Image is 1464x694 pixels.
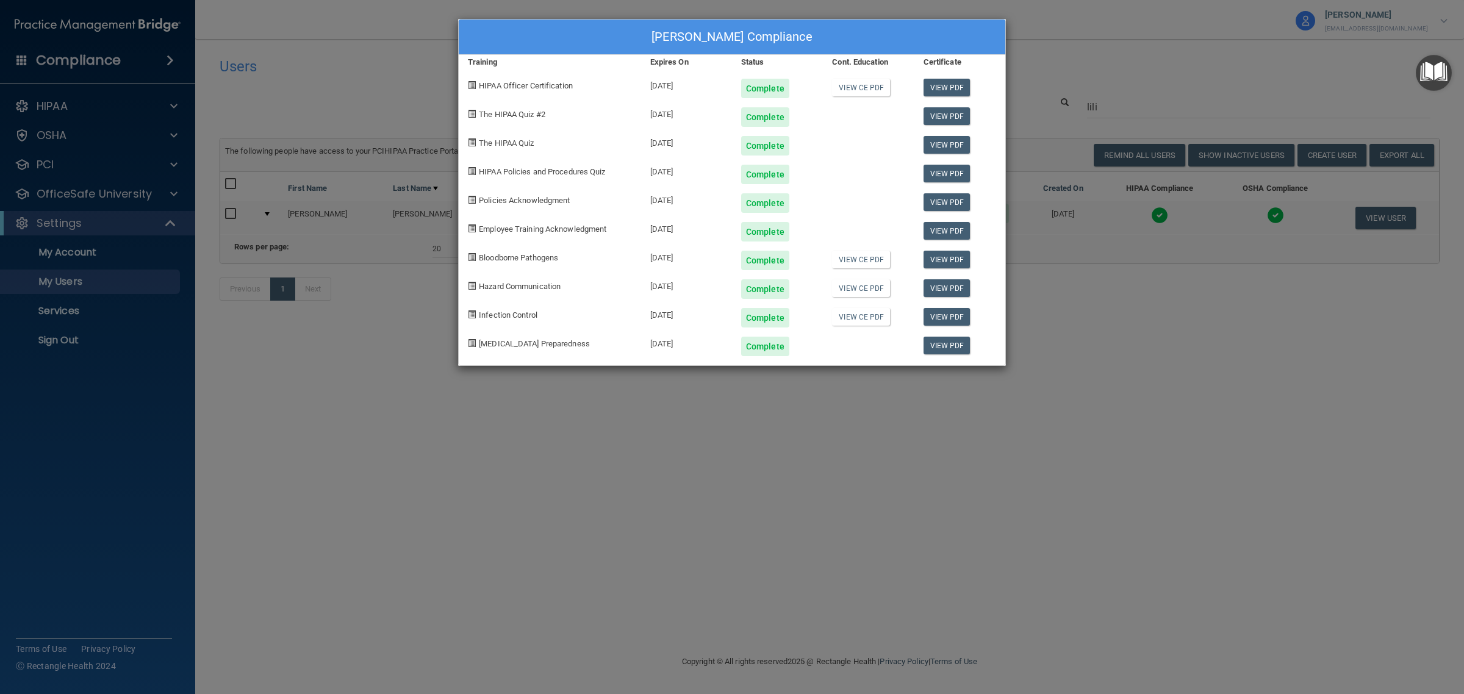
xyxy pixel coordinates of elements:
[641,55,732,70] div: Expires On
[741,107,789,127] div: Complete
[924,337,971,354] a: View PDF
[914,55,1005,70] div: Certificate
[741,222,789,241] div: Complete
[741,308,789,327] div: Complete
[479,339,590,348] span: [MEDICAL_DATA] Preparedness
[741,251,789,270] div: Complete
[641,241,732,270] div: [DATE]
[924,79,971,96] a: View PDF
[641,156,732,184] div: [DATE]
[479,167,605,176] span: HIPAA Policies and Procedures Quiz
[741,279,789,299] div: Complete
[479,138,534,148] span: The HIPAA Quiz
[459,20,1005,55] div: [PERSON_NAME] Compliance
[641,70,732,98] div: [DATE]
[479,224,606,234] span: Employee Training Acknowledgment
[479,282,561,291] span: Hazard Communication
[924,251,971,268] a: View PDF
[832,279,890,297] a: View CE PDF
[832,251,890,268] a: View CE PDF
[479,196,570,205] span: Policies Acknowledgment
[741,193,789,213] div: Complete
[924,107,971,125] a: View PDF
[641,213,732,241] div: [DATE]
[641,299,732,327] div: [DATE]
[741,337,789,356] div: Complete
[924,308,971,326] a: View PDF
[924,165,971,182] a: View PDF
[641,98,732,127] div: [DATE]
[823,55,914,70] div: Cont. Education
[641,270,732,299] div: [DATE]
[459,55,641,70] div: Training
[1416,55,1452,91] button: Open Resource Center
[832,308,890,326] a: View CE PDF
[924,136,971,154] a: View PDF
[924,279,971,297] a: View PDF
[641,327,732,356] div: [DATE]
[641,127,732,156] div: [DATE]
[924,193,971,211] a: View PDF
[741,165,789,184] div: Complete
[924,222,971,240] a: View PDF
[479,253,558,262] span: Bloodborne Pathogens
[479,310,537,320] span: Infection Control
[832,79,890,96] a: View CE PDF
[732,55,823,70] div: Status
[479,81,573,90] span: HIPAA Officer Certification
[741,136,789,156] div: Complete
[479,110,545,119] span: The HIPAA Quiz #2
[641,184,732,213] div: [DATE]
[741,79,789,98] div: Complete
